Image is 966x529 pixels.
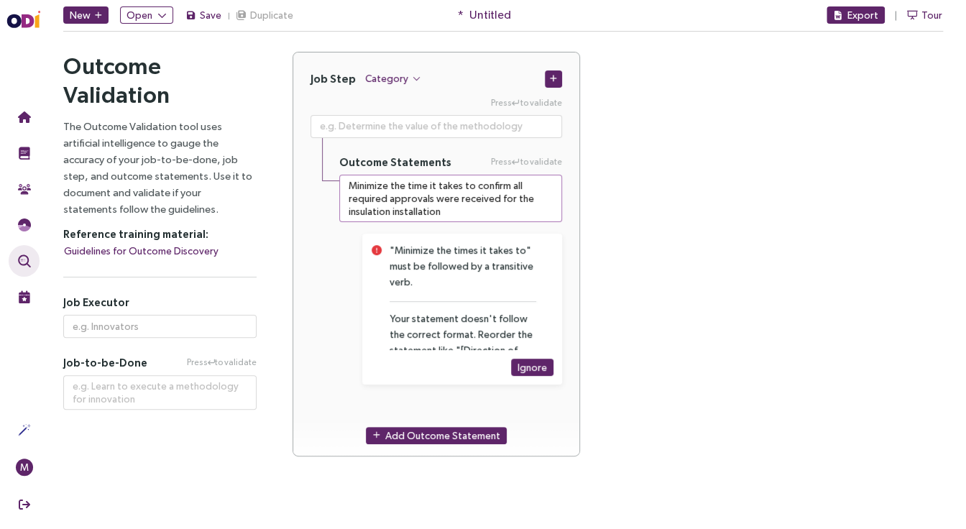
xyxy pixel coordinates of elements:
[9,489,40,520] button: Sign Out
[235,6,294,24] button: Duplicate
[365,70,408,86] span: Category
[63,315,257,338] input: e.g. Innovators
[390,242,536,290] div: "Minimize the times it takes to" must be followed by a transitive verb.
[9,209,40,241] button: Needs Framework
[187,356,257,369] span: Press to validate
[310,115,562,138] textarea: Press Enter to validate
[385,428,500,443] span: Add Outcome Statement
[517,359,547,375] span: Ignore
[18,147,31,160] img: Training
[310,72,356,86] h4: Job Step
[9,451,40,483] button: M
[9,173,40,205] button: Community
[18,254,31,267] img: Outcome Validation
[63,356,147,369] span: Job-to-be-Done
[63,6,109,24] button: New
[200,7,221,23] span: Save
[364,70,422,87] button: Category
[366,427,507,444] button: Add Outcome Statement
[63,295,257,309] h5: Job Executor
[827,6,885,24] button: Export
[126,7,152,23] span: Open
[339,175,562,222] textarea: Press Enter to validate
[20,459,29,476] span: M
[469,6,511,24] span: Untitled
[9,137,40,169] button: Training
[9,101,40,133] button: Home
[921,7,942,23] span: Tour
[63,375,257,410] textarea: Press Enter to validate
[390,310,536,405] div: Your statement doesn't follow the correct format. Reorder the statement like "[Direction of Impro...
[9,245,40,277] button: Outcome Validation
[18,218,31,231] img: JTBD Needs Framework
[9,414,40,446] button: Actions
[63,228,208,240] strong: Reference training material:
[64,243,218,259] span: Guidelines for Outcome Discovery
[18,183,31,195] img: Community
[18,423,31,436] img: Actions
[63,118,257,217] p: The Outcome Validation tool uses artificial intelligence to gauge the accuracy of your job-to-be-...
[847,7,878,23] span: Export
[511,359,553,376] button: Ignore
[339,155,451,169] h5: Outcome Statements
[906,6,943,24] button: Tour
[491,155,562,169] span: Press to validate
[18,290,31,303] img: Live Events
[9,281,40,313] button: Live Events
[63,52,257,109] h2: Outcome Validation
[185,6,222,24] button: Save
[70,7,91,23] span: New
[120,6,173,24] button: Open
[63,242,219,259] button: Guidelines for Outcome Discovery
